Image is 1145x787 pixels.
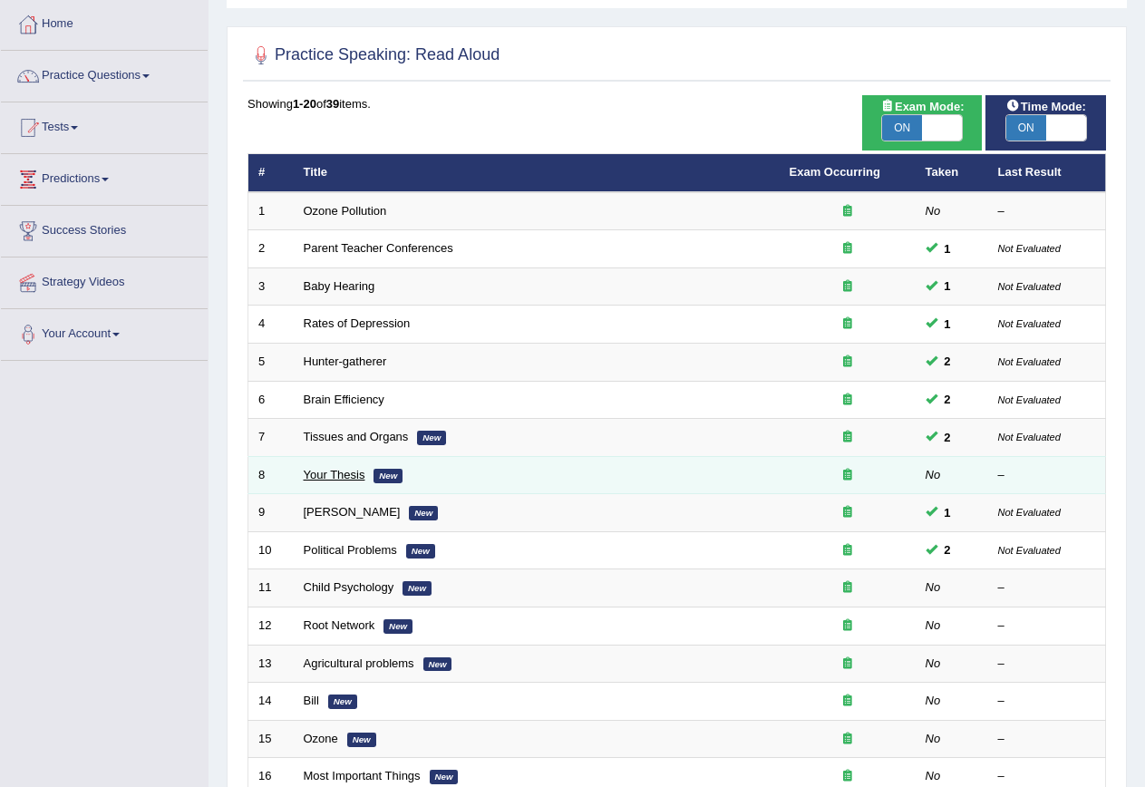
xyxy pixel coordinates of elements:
span: You can still take this question [937,277,958,296]
a: Strategy Videos [1,257,208,303]
em: New [347,733,376,747]
div: Showing of items. [247,95,1106,112]
div: Exam occurring question [790,354,906,371]
div: – [998,579,1096,597]
em: New [406,544,435,559]
th: Taken [916,154,988,192]
a: Practice Questions [1,51,208,96]
span: You can still take this question [937,315,958,334]
td: 2 [248,230,294,268]
em: New [417,431,446,445]
small: Not Evaluated [998,356,1061,367]
a: Bill [304,694,319,707]
em: New [374,469,403,483]
div: Exam occurring question [790,504,906,521]
small: Not Evaluated [998,318,1061,329]
small: Not Evaluated [998,281,1061,292]
a: Hunter-gatherer [304,355,387,368]
em: No [926,732,941,745]
div: – [998,467,1096,484]
small: Not Evaluated [998,394,1061,405]
em: No [926,580,941,594]
div: Exam occurring question [790,617,906,635]
a: Agricultural problems [304,656,414,670]
div: – [998,656,1096,673]
a: Ozone [304,732,338,745]
div: Exam occurring question [790,316,906,333]
a: Predictions [1,154,208,199]
div: Exam occurring question [790,768,906,785]
em: New [430,770,459,784]
a: Tests [1,102,208,148]
em: No [926,656,941,670]
span: You can still take this question [937,390,958,409]
em: New [423,657,452,672]
div: Exam occurring question [790,429,906,446]
em: No [926,468,941,481]
h2: Practice Speaking: Read Aloud [247,42,500,69]
span: You can still take this question [937,503,958,522]
td: 8 [248,456,294,494]
div: Exam occurring question [790,693,906,710]
a: Child Psychology [304,580,394,594]
div: – [998,731,1096,748]
a: Rates of Depression [304,316,411,330]
b: 1-20 [293,97,316,111]
a: Political Problems [304,543,397,557]
a: Your Account [1,309,208,355]
span: You can still take this question [937,428,958,447]
a: [PERSON_NAME] [304,505,401,519]
a: Root Network [304,618,375,632]
a: Exam Occurring [790,165,880,179]
span: ON [1006,115,1046,141]
a: Ozone Pollution [304,204,387,218]
div: Exam occurring question [790,542,906,559]
em: New [383,619,412,634]
a: Success Stories [1,206,208,251]
div: Exam occurring question [790,240,906,257]
small: Not Evaluated [998,507,1061,518]
span: Time Mode: [999,97,1093,116]
td: 15 [248,720,294,758]
em: No [926,694,941,707]
td: 4 [248,306,294,344]
div: Exam occurring question [790,579,906,597]
td: 6 [248,381,294,419]
em: New [409,506,438,520]
a: Parent Teacher Conferences [304,241,453,255]
em: New [328,695,357,709]
td: 10 [248,531,294,569]
td: 11 [248,569,294,607]
td: 5 [248,344,294,382]
th: Last Result [988,154,1106,192]
td: 13 [248,645,294,683]
div: – [998,203,1096,220]
em: No [926,204,941,218]
td: 12 [248,607,294,645]
b: 39 [326,97,339,111]
td: 14 [248,683,294,721]
div: – [998,617,1096,635]
th: Title [294,154,780,192]
a: Most Important Things [304,769,421,782]
em: No [926,769,941,782]
div: Exam occurring question [790,731,906,748]
div: Show exams occurring in exams [862,95,983,151]
div: Exam occurring question [790,278,906,296]
small: Not Evaluated [998,432,1061,442]
a: Brain Efficiency [304,393,384,406]
span: Exam Mode: [873,97,971,116]
a: Baby Hearing [304,279,375,293]
span: You can still take this question [937,239,958,258]
div: – [998,693,1096,710]
th: # [248,154,294,192]
td: 9 [248,494,294,532]
span: You can still take this question [937,352,958,371]
a: Tissues and Organs [304,430,409,443]
a: Your Thesis [304,468,365,481]
div: Exam occurring question [790,656,906,673]
small: Not Evaluated [998,243,1061,254]
em: New [403,581,432,596]
div: – [998,768,1096,785]
em: No [926,618,941,632]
